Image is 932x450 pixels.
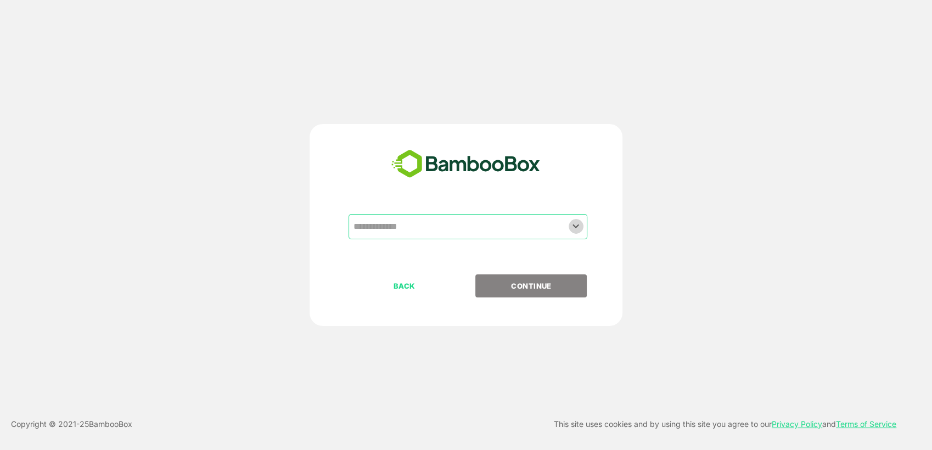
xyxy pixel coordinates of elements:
img: bamboobox [385,146,546,182]
p: CONTINUE [476,280,586,292]
button: Open [569,219,583,234]
a: Privacy Policy [772,419,822,429]
p: Copyright © 2021- 25 BambooBox [11,418,132,431]
p: BACK [350,280,459,292]
a: Terms of Service [836,419,896,429]
p: This site uses cookies and by using this site you agree to our and [554,418,896,431]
